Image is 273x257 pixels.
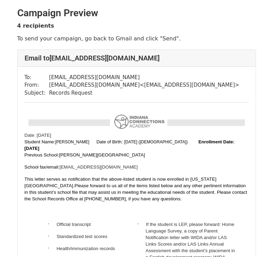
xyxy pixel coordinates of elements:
font: [PERSON_NAME][GEOGRAPHIC_DATA] [59,152,145,158]
td: From: [25,81,49,89]
span: Official transcript [56,222,91,227]
h4: Email to [EMAIL_ADDRESS][DOMAIN_NAME] [25,54,249,62]
font: [DATE] [25,146,39,151]
span: School fax/email: [25,164,60,170]
span: This letter serves as notification that the above-listed student is now enrolled in [US_STATE][GE... [25,177,217,188]
td: [EMAIL_ADDRESS][DOMAIN_NAME] < [EMAIL_ADDRESS][DOMAIN_NAME] > [49,81,239,89]
strong: 4 recipients [17,22,54,29]
span: [EMAIL_ADDRESS][DOMAIN_NAME] [60,164,138,170]
span: [PERSON_NAME] [55,140,89,144]
h2: Campaign Preview [17,7,256,19]
span: · [137,221,146,227]
span: Health/immunization records [56,246,115,251]
span: Student Name: [25,139,55,144]
td: [EMAIL_ADDRESS][DOMAIN_NAME] [49,74,239,82]
font: : [94,139,122,144]
span: · [48,233,56,239]
font: Enrollment Date: [199,139,235,144]
td: Subject: [25,89,49,97]
p: To send your campaign, go back to Gmail and click "Send". [17,35,256,42]
span: · [48,221,56,227]
span: Please forward to us all of the items listed below and any other pertinent information in this st... [25,183,247,201]
font: Date of Birth [97,139,121,144]
span: [DATE] ([DEMOGRAPHIC_DATA]) [124,140,188,144]
span: Standardized test scores [56,234,107,239]
td: Records Request [49,89,239,97]
span: Previous School: [25,152,145,158]
span: Date: [DATE] [25,133,52,138]
td: To: [25,74,49,82]
span: · [48,245,56,251]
